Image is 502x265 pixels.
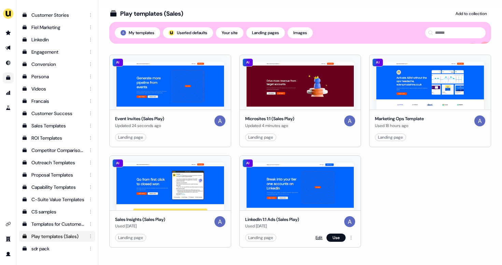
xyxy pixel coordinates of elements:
[19,231,95,242] a: Play templates (Sales)
[31,196,84,203] div: C-Suite Value Templates
[118,234,143,241] div: Landing page
[31,233,84,240] div: Play templates (Sales)
[239,55,361,147] button: Microsites 1:1 (Sales Play)AIMicrosites 1:1 (Sales Play)Updated 4 minutes agoAaronLanding page
[19,182,95,193] a: Capability Templates
[344,115,355,126] img: Aaron
[245,216,299,223] div: LinkedIn 1:1 Ads (Sales Play)
[115,122,164,129] div: Updated 24 seconds ago
[31,12,84,18] div: Customer Stories
[115,216,165,223] div: Sales Insights (Sales Play)
[31,61,84,68] div: Conversion
[109,155,231,248] button: Sales Insights (Sales Play)AISales Insights (Sales Play)Used [DATE]AaronLanding page
[31,159,84,166] div: Outreach Templates
[115,115,164,122] div: Event Invites (Sales Play)
[115,223,165,229] div: Used [DATE]
[242,58,253,67] div: AI
[109,55,231,147] button: Event Invites (Sales Play)AIEvent Invites (Sales Play)Updated 24 seconds agoAaronLanding page
[116,62,224,110] img: Event Invites (Sales Play)
[326,234,346,242] button: Use
[31,48,84,55] div: Engagement
[288,27,313,38] button: Images
[19,22,95,33] a: Fiel Marketing
[31,110,84,117] div: Customer Success
[31,147,84,154] div: Competitor Comparisons
[3,102,14,113] a: Go to experiments
[19,132,95,143] a: ROI Templates
[112,159,123,167] div: AI
[121,30,126,36] img: Aaron
[19,34,95,45] a: Linkedin
[31,122,84,129] div: Sales Templates
[245,122,294,129] div: Updated 4 minutes ago
[3,87,14,98] a: Go to attribution
[19,169,95,180] a: Proposal Templates
[120,10,183,18] div: Play templates (Sales)
[31,85,84,92] div: Videos
[19,120,95,131] a: Sales Templates
[31,73,84,80] div: Persona
[376,62,484,110] img: Marketing Ops Template
[31,36,84,43] div: Linkedin
[31,171,84,178] div: Proposal Templates
[19,206,95,217] a: CS samples
[19,194,95,205] a: C-Suite Value Templates
[19,10,95,20] a: Customer Stories
[246,27,285,38] button: Landing pages
[245,115,294,122] div: Microsites 1:1 (Sales Play)
[248,234,273,241] div: Landing page
[245,223,299,229] div: Used [DATE]
[316,234,322,241] a: Edit
[31,135,84,141] div: ROI Templates
[214,115,225,126] img: Aaron
[3,219,14,229] a: Go to integrations
[169,30,174,36] img: userled logo
[247,163,354,210] img: LinkedIn 1:1 Ads (Sales Play)
[344,216,355,227] img: Aaron
[31,208,84,215] div: CS samples
[3,249,14,260] a: Go to profile
[375,122,424,129] div: Used 18 hours ago
[216,27,243,38] button: Your site
[31,221,84,227] div: Templates for Customers - Sales
[369,55,491,147] button: Marketing Ops TemplateAIMarketing Ops TemplateUsed 18 hours agoAaronLanding page
[451,8,491,19] button: Add to collection
[19,83,95,94] a: Videos
[19,243,95,254] a: sdr pack
[3,27,14,38] a: Go to prospects
[3,72,14,83] a: Go to templates
[248,134,273,141] div: Landing page
[247,62,354,110] img: Microsites 1:1 (Sales Play)
[375,115,424,122] div: Marketing Ops Template
[19,157,95,168] a: Outreach Templates
[3,234,14,245] a: Go to team
[3,57,14,68] a: Go to Inbound
[31,245,84,252] div: sdr pack
[31,184,84,191] div: Capability Templates
[118,134,143,141] div: Landing page
[31,98,84,104] div: Francais
[19,145,95,156] a: Competitor Comparisons
[31,24,84,31] div: Fiel Marketing
[19,59,95,70] a: Conversion
[116,163,224,210] img: Sales Insights (Sales Play)
[19,96,95,107] a: Francais
[214,216,225,227] img: Aaron
[242,159,253,167] div: AI
[378,134,403,141] div: Landing page
[3,42,14,53] a: Go to outbound experience
[19,71,95,82] a: Persona
[19,46,95,57] a: Engagement
[372,58,383,67] div: AI
[115,27,160,38] button: My templates
[19,219,95,229] a: Templates for Customers - Sales
[112,58,123,67] div: AI
[474,115,485,126] img: Aaron
[163,27,213,38] button: userled logo;Userled defaults
[239,155,361,248] button: LinkedIn 1:1 Ads (Sales Play)AILinkedIn 1:1 Ads (Sales Play)Used [DATE]AaronLanding pageEditUse
[19,108,95,119] a: Customer Success
[169,30,174,36] div: ;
